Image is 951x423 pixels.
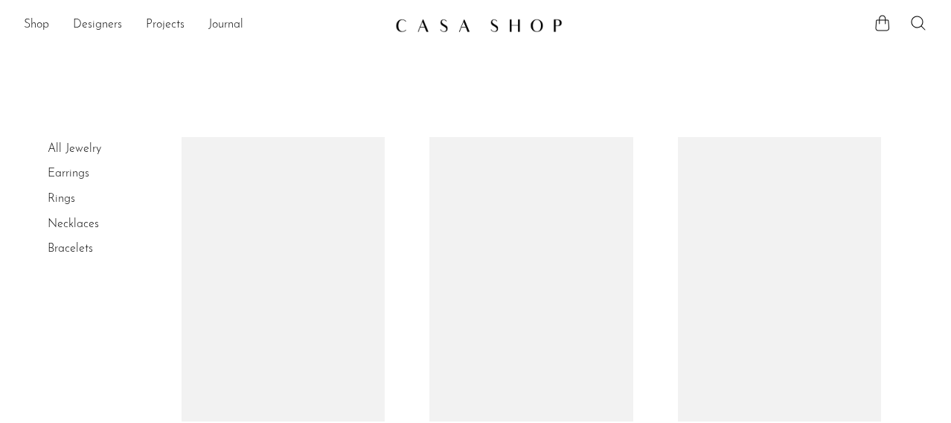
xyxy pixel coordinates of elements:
nav: Desktop navigation [24,13,383,38]
a: Journal [208,16,243,35]
a: Bracelets [48,243,93,255]
ul: NEW HEADER MENU [24,13,383,38]
a: Designers [73,16,122,35]
a: Projects [146,16,185,35]
a: Shop [24,16,49,35]
a: Necklaces [48,218,99,230]
a: Earrings [48,168,89,179]
a: All Jewelry [48,143,101,155]
a: Rings [48,193,75,205]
